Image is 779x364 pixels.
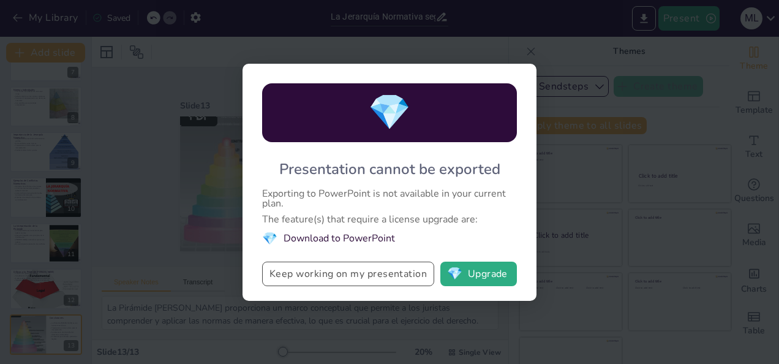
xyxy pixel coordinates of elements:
[279,159,500,179] div: Presentation cannot be exported
[440,262,517,286] button: diamondUpgrade
[262,189,517,208] div: Exporting to PowerPoint is not available in your current plan.
[262,230,517,247] li: Download to PowerPoint
[368,89,411,136] span: diamond
[447,268,462,280] span: diamond
[262,214,517,224] div: The feature(s) that require a license upgrade are:
[262,262,434,286] button: Keep working on my presentation
[262,230,277,247] span: diamond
